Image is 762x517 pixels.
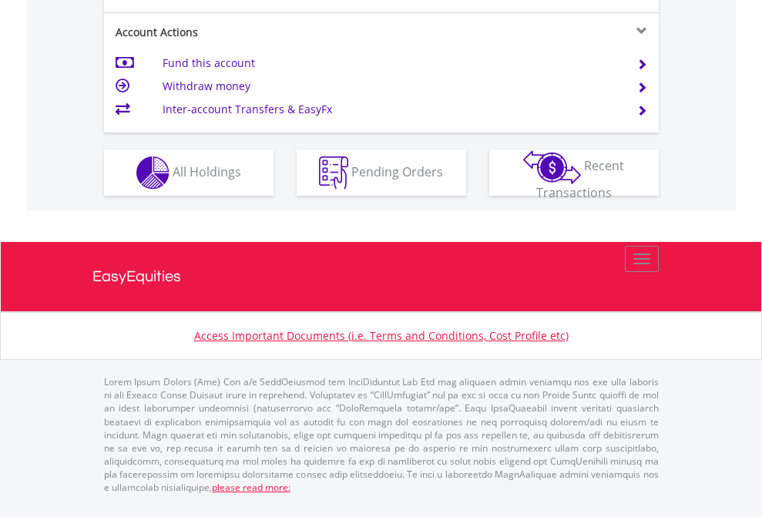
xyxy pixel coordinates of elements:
[163,52,618,75] td: Fund this account
[319,156,348,190] img: pending_instructions-wht.png
[163,98,618,121] td: Inter-account Transfers & EasyFx
[351,163,443,180] span: Pending Orders
[92,242,670,311] a: EasyEquities
[297,149,466,196] button: Pending Orders
[136,156,170,190] img: holdings-wht.png
[104,375,659,494] p: Lorem Ipsum Dolors (Ame) Con a/e SeddOeiusmod tem InciDiduntut Lab Etd mag aliquaen admin veniamq...
[104,25,381,40] div: Account Actions
[489,149,659,196] button: Recent Transactions
[194,328,569,343] a: Access Important Documents (i.e. Terms and Conditions, Cost Profile etc)
[212,481,290,494] a: please read more:
[163,75,618,98] td: Withdraw money
[173,163,241,180] span: All Holdings
[523,150,581,184] img: transactions-zar-wht.png
[104,149,274,196] button: All Holdings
